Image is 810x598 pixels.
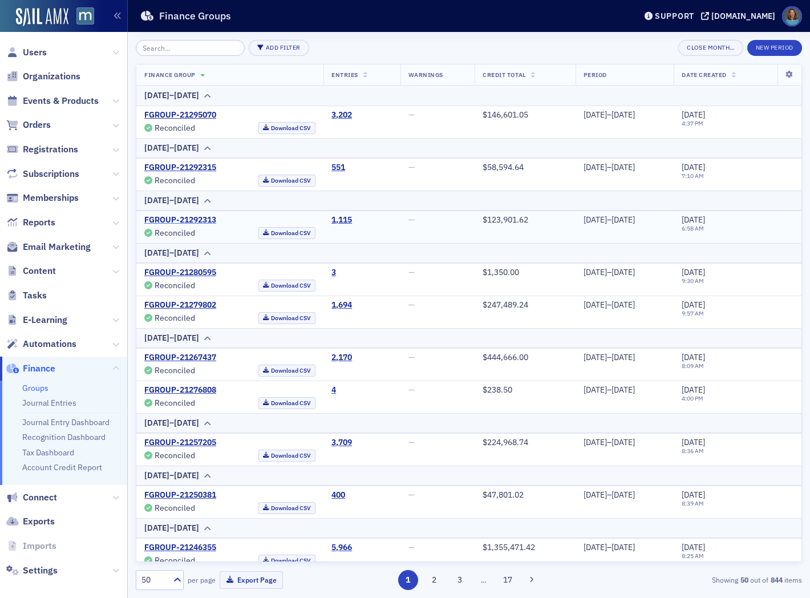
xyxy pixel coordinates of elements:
[408,267,415,277] span: —
[23,289,47,302] span: Tasks
[682,552,704,560] time: 8:25 AM
[144,90,199,102] div: [DATE]–[DATE]
[6,491,57,504] a: Connect
[331,110,352,120] div: 3,202
[258,175,316,187] a: Download CSV
[682,362,704,370] time: 8:09 AM
[498,570,518,590] button: 17
[584,110,666,120] div: [DATE]–[DATE]
[331,163,345,173] div: 551
[584,543,666,553] div: [DATE]–[DATE]
[23,192,79,204] span: Memberships
[155,452,195,459] div: Reconciled
[6,289,47,302] a: Tasks
[682,300,705,310] span: [DATE]
[23,216,55,229] span: Reports
[22,447,74,458] a: Tax Dashboard
[68,7,94,27] a: View Homepage
[155,400,195,406] div: Reconciled
[408,437,415,447] span: —
[408,490,415,500] span: —
[476,575,492,585] span: …
[738,575,750,585] strong: 50
[6,362,55,375] a: Finance
[408,215,415,225] span: —
[408,162,415,172] span: —
[155,177,195,184] div: Reconciled
[144,195,199,207] div: [DATE]–[DATE]
[6,515,55,528] a: Exports
[682,110,705,120] span: [DATE]
[408,352,415,362] span: —
[408,542,415,552] span: —
[188,575,216,585] label: per page
[155,505,195,511] div: Reconciled
[144,142,199,154] div: [DATE]–[DATE]
[6,95,99,107] a: Events & Products
[483,490,524,500] span: $47,801.02
[159,9,231,23] h1: Finance Groups
[155,230,195,236] div: Reconciled
[682,437,705,447] span: [DATE]
[424,570,444,590] button: 2
[682,162,705,172] span: [DATE]
[76,7,94,25] img: SailAMX
[258,122,316,134] a: Download CSV
[408,71,443,79] span: Warnings
[144,268,216,278] a: FGROUP-21280595
[144,332,199,344] div: [DATE]–[DATE]
[331,353,352,363] a: 2,170
[331,543,352,553] a: 5,966
[682,71,726,79] span: Date Created
[584,268,666,278] div: [DATE]–[DATE]
[144,490,216,500] a: FGROUP-21250381
[23,540,56,552] span: Imports
[331,300,352,310] a: 1,694
[144,215,216,225] a: FGROUP-21292313
[22,398,76,408] a: Journal Entries
[6,314,67,326] a: E-Learning
[23,143,78,156] span: Registrations
[450,570,470,590] button: 3
[6,241,91,253] a: Email Marketing
[711,11,775,21] div: [DOMAIN_NAME]
[22,417,110,427] a: Journal Entry Dashboard
[144,247,199,259] div: [DATE]–[DATE]
[23,168,79,180] span: Subscriptions
[588,575,802,585] div: Showing out of items
[144,300,216,310] a: FGROUP-21279802
[331,438,352,448] a: 3,709
[6,119,51,131] a: Orders
[768,575,784,585] strong: 844
[16,8,68,26] a: SailAMX
[682,394,703,402] time: 4:00 PM
[331,490,345,500] div: 400
[483,300,528,310] span: $247,489.24
[144,385,216,395] a: FGROUP-21276808
[258,502,316,514] a: Download CSV
[144,71,196,79] span: Finance Group
[258,280,316,292] a: Download CSV
[682,172,704,180] time: 7:10 AM
[6,192,79,204] a: Memberships
[682,490,705,500] span: [DATE]
[258,227,316,239] a: Download CSV
[682,267,705,277] span: [DATE]
[682,119,703,127] time: 4:37 PM
[144,470,199,482] div: [DATE]–[DATE]
[331,215,352,225] div: 1,115
[682,277,704,285] time: 9:30 AM
[6,564,58,577] a: Settings
[144,543,216,553] a: FGROUP-21246355
[23,119,51,131] span: Orders
[682,224,704,232] time: 6:58 AM
[584,438,666,448] div: [DATE]–[DATE]
[6,168,79,180] a: Subscriptions
[6,540,56,552] a: Imports
[23,265,56,277] span: Content
[678,40,743,56] button: Close Month…
[23,314,67,326] span: E-Learning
